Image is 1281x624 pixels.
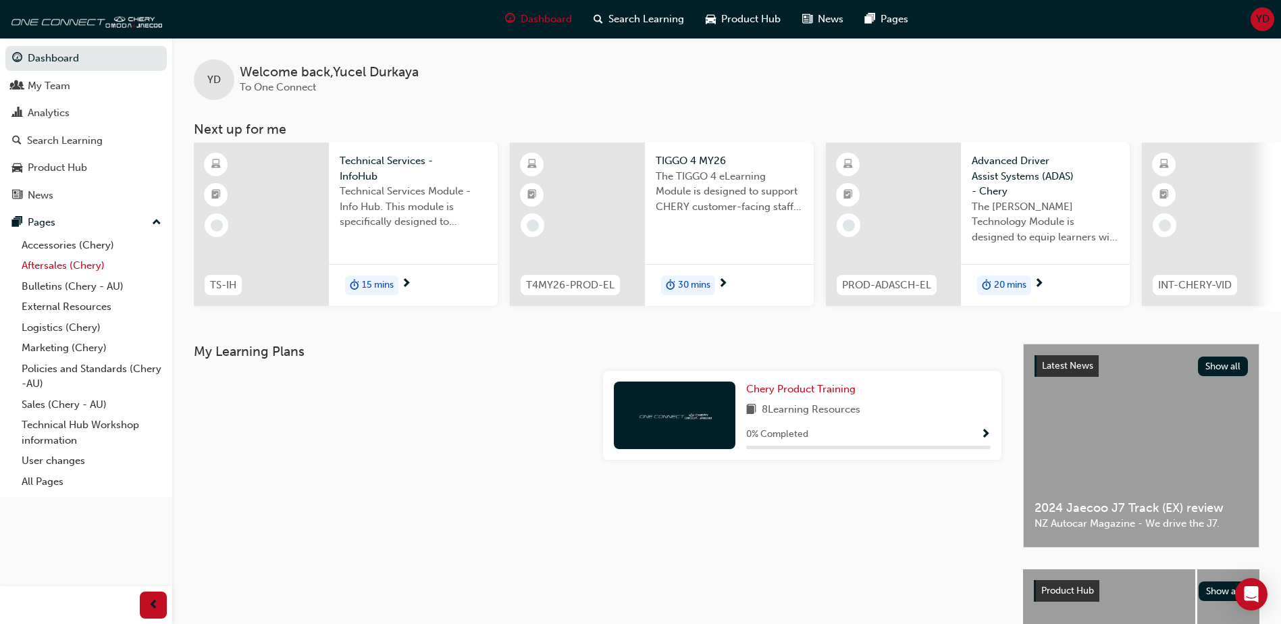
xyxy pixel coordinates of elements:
[1023,344,1259,548] a: Latest NewsShow all2024 Jaecoo J7 Track (EX) reviewNZ Autocar Magazine - We drive the J7.
[12,135,22,147] span: search-icon
[5,183,167,208] a: News
[594,11,603,28] span: search-icon
[842,278,931,293] span: PROD-ADASCH-EL
[211,156,221,174] span: learningResourceType_ELEARNING-icon
[678,278,710,293] span: 30 mins
[505,11,515,28] span: guage-icon
[210,278,236,293] span: TS-IH
[5,101,167,126] a: Analytics
[746,383,856,395] span: Chery Product Training
[211,219,223,232] span: learningRecordVerb_NONE-icon
[994,278,1026,293] span: 20 mins
[172,122,1281,137] h3: Next up for me
[637,409,712,421] img: oneconnect
[656,169,803,215] span: The TIGGO 4 eLearning Module is designed to support CHERY customer-facing staff with the product ...
[1158,278,1232,293] span: INT-CHERY-VID
[706,11,716,28] span: car-icon
[718,278,728,290] span: next-icon
[16,359,167,394] a: Policies and Standards (Chery -AU)
[1159,219,1171,232] span: learningRecordVerb_NONE-icon
[1256,11,1270,27] span: YD
[28,160,87,176] div: Product Hub
[1159,186,1169,204] span: booktick-icon
[1035,516,1248,531] span: NZ Autocar Magazine - We drive the J7.
[656,153,803,169] span: TIGGO 4 MY26
[746,427,808,442] span: 0 % Completed
[5,210,167,235] button: Pages
[362,278,394,293] span: 15 mins
[746,402,756,419] span: book-icon
[16,394,167,415] a: Sales (Chery - AU)
[28,188,53,203] div: News
[16,296,167,317] a: External Resources
[854,5,919,33] a: pages-iconPages
[526,278,615,293] span: T4MY26-PROD-EL
[802,11,812,28] span: news-icon
[207,72,221,88] span: YD
[5,46,167,71] a: Dashboard
[826,142,1130,306] a: PROD-ADASCH-ELAdvanced Driver Assist Systems (ADAS) - CheryThe [PERSON_NAME] Technology Module is...
[16,255,167,276] a: Aftersales (Chery)
[981,429,991,441] span: Show Progress
[12,190,22,202] span: news-icon
[16,415,167,450] a: Technical Hub Workshop information
[521,11,572,27] span: Dashboard
[843,156,853,174] span: learningResourceType_ELEARNING-icon
[982,277,991,294] span: duration-icon
[818,11,843,27] span: News
[152,214,161,232] span: up-icon
[1034,278,1044,290] span: next-icon
[5,155,167,180] a: Product Hub
[762,402,860,419] span: 8 Learning Resources
[16,317,167,338] a: Logistics (Chery)
[1251,7,1274,31] button: YD
[865,11,875,28] span: pages-icon
[1041,585,1094,596] span: Product Hub
[972,153,1119,199] span: Advanced Driver Assist Systems (ADAS) - Chery
[527,219,539,232] span: learningRecordVerb_NONE-icon
[16,276,167,297] a: Bulletins (Chery - AU)
[350,277,359,294] span: duration-icon
[401,278,411,290] span: next-icon
[1159,156,1169,174] span: learningResourceType_ELEARNING-icon
[608,11,684,27] span: Search Learning
[1035,355,1248,377] a: Latest NewsShow all
[583,5,695,33] a: search-iconSearch Learning
[721,11,781,27] span: Product Hub
[16,471,167,492] a: All Pages
[12,217,22,229] span: pages-icon
[149,597,159,614] span: prev-icon
[1235,578,1267,610] div: Open Intercom Messenger
[12,162,22,174] span: car-icon
[843,186,853,204] span: booktick-icon
[695,5,791,33] a: car-iconProduct Hub
[340,153,487,184] span: Technical Services - InfoHub
[981,426,991,443] button: Show Progress
[194,344,1001,359] h3: My Learning Plans
[12,80,22,93] span: people-icon
[1042,360,1093,371] span: Latest News
[527,186,537,204] span: booktick-icon
[510,142,814,306] a: T4MY26-PROD-ELTIGGO 4 MY26The TIGGO 4 eLearning Module is designed to support CHERY customer-faci...
[1198,357,1249,376] button: Show all
[340,184,487,230] span: Technical Services Module - Info Hub. This module is specifically designed to address the require...
[972,199,1119,245] span: The [PERSON_NAME] Technology Module is designed to equip learners with essential knowledge about ...
[1034,580,1249,602] a: Product HubShow all
[12,107,22,120] span: chart-icon
[494,5,583,33] a: guage-iconDashboard
[843,219,855,232] span: learningRecordVerb_NONE-icon
[194,142,498,306] a: TS-IHTechnical Services - InfoHubTechnical Services Module - Info Hub. This module is specificall...
[5,43,167,210] button: DashboardMy TeamAnalyticsSearch LearningProduct HubNews
[28,78,70,94] div: My Team
[16,235,167,256] a: Accessories (Chery)
[746,382,861,397] a: Chery Product Training
[28,105,70,121] div: Analytics
[1035,500,1248,516] span: 2024 Jaecoo J7 Track (EX) review
[211,186,221,204] span: booktick-icon
[7,5,162,32] img: oneconnect
[5,128,167,153] a: Search Learning
[1199,581,1249,601] button: Show all
[28,215,55,230] div: Pages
